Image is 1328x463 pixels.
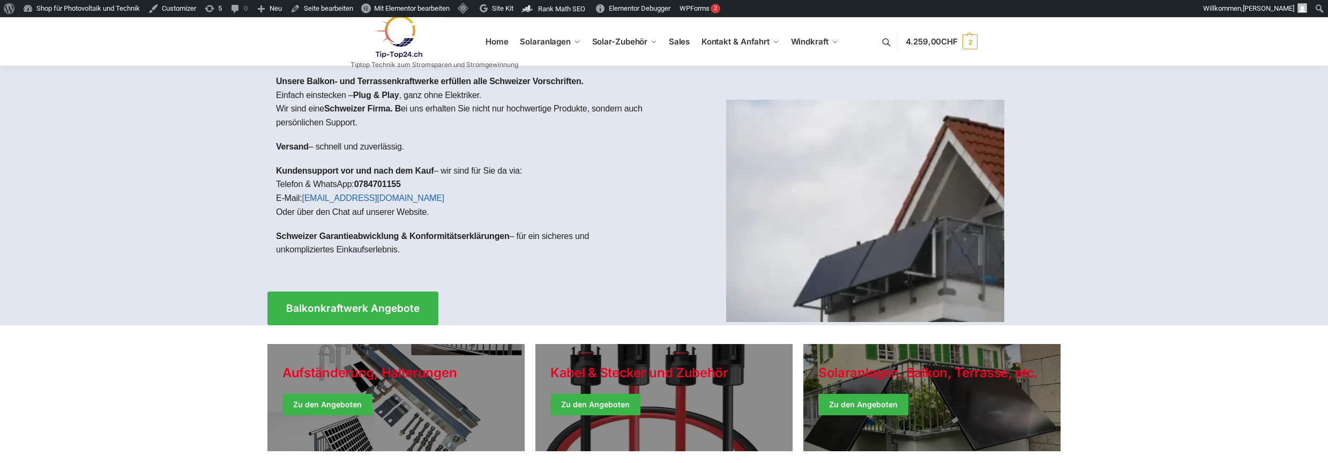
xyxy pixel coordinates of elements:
[669,36,690,47] span: Sales
[791,36,829,47] span: Windkraft
[906,26,978,58] a: 4.259,00CHF 2
[350,62,518,68] p: Tiptop Technik zum Stromsparen und Stromgewinnung
[267,344,525,451] a: Holiday Style
[726,100,1004,322] img: Home 1
[276,142,309,151] strong: Versand
[906,17,978,67] nav: Cart contents
[803,344,1061,451] a: Winter Jackets
[592,36,648,47] span: Solar-Zubehör
[520,36,571,47] span: Solaranlagen
[1297,3,1307,13] img: Benutzerbild von Rupert Spoddig
[906,36,958,47] span: 4.259,00
[538,5,585,13] span: Rank Math SEO
[276,140,655,154] p: – schnell und zuverlässig.
[353,91,399,100] strong: Plug & Play
[786,18,842,66] a: Windkraft
[963,34,978,49] span: 2
[697,18,784,66] a: Kontakt & Anfahrt
[302,193,444,203] a: [EMAIL_ADDRESS][DOMAIN_NAME]
[276,102,655,129] p: Wir sind eine ei uns erhalten Sie nicht nur hochwertige Produkte, sondern auch persönlichen Support.
[941,36,958,47] span: CHF
[587,18,661,66] a: Solar-Zubehör
[286,303,420,313] span: Balkonkraftwerk Angebote
[374,4,450,12] span: Mit Elementor bearbeiten
[711,4,720,13] div: 2
[267,66,664,275] div: Einfach einstecken – , ganz ohne Elektriker.
[664,18,694,66] a: Sales
[276,77,584,86] strong: Unsere Balkon- und Terrassenkraftwerke erfüllen alle Schweizer Vorschriften.
[276,166,434,175] strong: Kundensupport vor und nach dem Kauf
[350,15,444,58] img: Solaranlagen, Speicheranlagen und Energiesparprodukte
[492,4,513,12] span: Site Kit
[324,104,401,113] strong: Schweizer Firma. B
[516,18,585,66] a: Solaranlagen
[267,292,438,325] a: Balkonkraftwerk Angebote
[535,344,793,451] a: Holiday Style
[276,229,655,257] p: – für ein sicheres und unkompliziertes Einkaufserlebnis.
[1243,4,1294,12] span: [PERSON_NAME]
[276,164,655,219] p: – wir sind für Sie da via: Telefon & WhatsApp: E-Mail: Oder über den Chat auf unserer Website.
[702,36,770,47] span: Kontakt & Anfahrt
[354,180,401,189] strong: 0784701155
[276,231,510,241] strong: Schweizer Garantieabwicklung & Konformitätserklärungen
